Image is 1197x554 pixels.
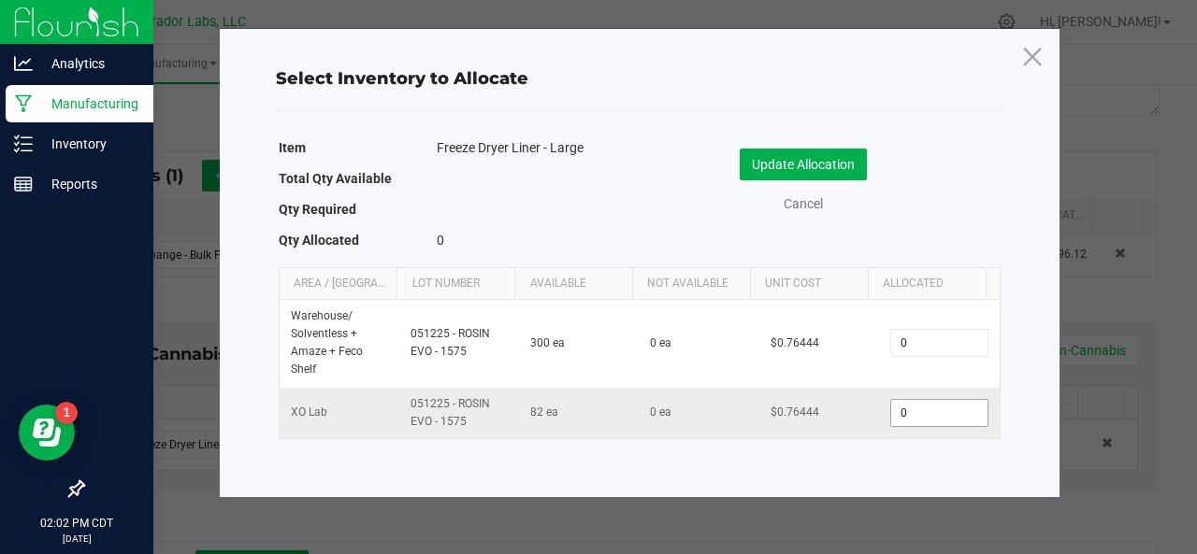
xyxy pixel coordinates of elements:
[279,165,392,192] label: Total Qty Available
[397,268,514,300] th: Lot Number
[650,336,671,349] span: 0 ea
[868,268,986,300] th: Allocated
[632,268,750,300] th: Not Available
[276,68,528,89] span: Select Inventory to Allocate
[437,233,444,248] span: 0
[33,92,145,115] p: Manufacturing
[8,532,145,546] p: [DATE]
[650,405,671,419] span: 0 ea
[14,54,33,73] inline-svg: Analytics
[19,405,75,461] iframe: Resource center
[14,135,33,153] inline-svg: Inventory
[33,52,145,75] p: Analytics
[33,133,145,155] p: Inventory
[530,336,565,349] span: 300 ea
[771,336,819,349] span: $0.76444
[437,138,584,157] span: Freeze Dryer Liner - Large
[771,405,819,419] span: $0.76444
[740,149,867,180] button: Update Allocation
[399,300,519,388] td: 051225 - ROSIN EVO - 1575
[514,268,632,300] th: Available
[291,309,363,376] span: Warehouse / Solventless + Amaze + Feco Shelf
[280,268,397,300] th: Area / [GEOGRAPHIC_DATA]
[14,175,33,193] inline-svg: Reports
[399,388,519,438] td: 051225 - ROSIN EVO - 1575
[279,196,356,222] label: Qty Required
[8,515,145,532] p: 02:02 PM CDT
[279,227,359,253] label: Qty Allocated
[291,405,327,419] span: XO Lab
[33,173,145,195] p: Reports
[279,135,306,161] label: Item
[530,405,558,419] span: 82 ea
[750,268,868,300] th: Unit Cost
[14,94,33,113] inline-svg: Manufacturing
[55,402,78,424] iframe: Resource center unread badge
[766,194,841,214] a: Cancel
